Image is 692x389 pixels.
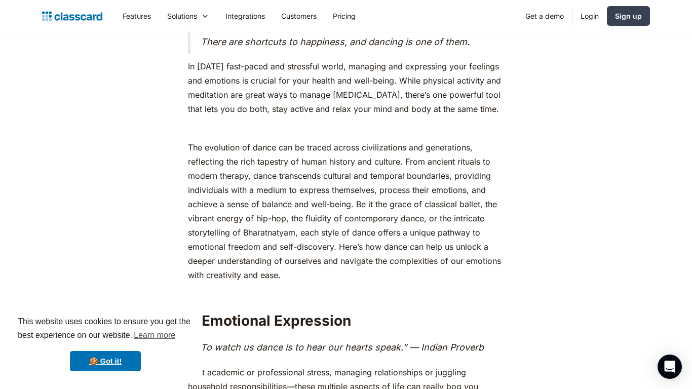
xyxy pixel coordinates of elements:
[273,5,325,27] a: Customers
[517,5,572,27] a: Get a demo
[18,316,193,343] span: This website uses cookies to ensure you get the best experience on our website.
[8,306,203,381] div: cookieconsent
[42,9,102,23] a: home
[201,342,484,353] em: To watch us dance is to hear our hearts speak.” — Indian Proverb
[201,36,470,47] em: There are shortcuts to happiness, and dancing is one of them.
[615,11,642,21] div: Sign up
[132,328,177,343] a: learn more about cookies
[188,59,504,116] p: In [DATE] fast-paced and stressful world, managing and expressing your feelings and emotions is c...
[217,5,273,27] a: Integrations
[188,287,504,301] p: ‍
[114,5,159,27] a: Features
[188,30,504,55] blockquote: ‍
[658,355,682,379] div: Open Intercom Messenger
[188,312,504,330] h2: 1. Emotional Expression
[70,351,141,371] a: dismiss cookie message
[607,6,650,26] a: Sign up
[325,5,364,27] a: Pricing
[159,5,217,27] div: Solutions
[188,140,504,282] p: The evolution of dance can be traced across civilizations and generations, reflecting the rich ta...
[572,5,607,27] a: Login
[167,11,197,21] div: Solutions
[188,121,504,135] p: ‍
